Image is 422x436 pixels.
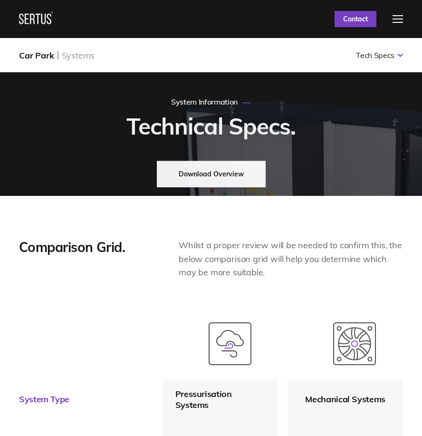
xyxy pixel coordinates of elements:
[356,50,394,60] div: Tech Specs
[19,50,54,61] div: Car Park
[179,239,403,280] div: Whilst a proper review will be needed to confirm this, the below comparison grid will help you de...
[19,239,161,255] h2: Comparison Grid.
[157,161,266,187] button: Download Overview
[175,389,266,410] div: Pressurisation Systems
[62,50,95,61] div: Systems
[335,11,376,27] a: Contact
[171,97,251,107] div: System Information
[305,394,385,405] div: Mechanical Systems
[19,394,69,405] div: System Type
[126,114,296,139] h1: Technical Specs.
